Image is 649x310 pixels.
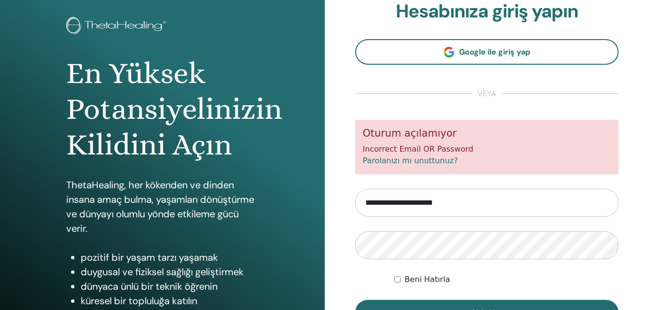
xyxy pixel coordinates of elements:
[394,274,619,285] div: Keep me authenticated indefinitely or until I manually logout
[355,0,619,23] h2: Hesabınıza giriş yapın
[459,47,530,57] span: Google ile giriş yap
[81,294,259,308] li: küresel bir topluluğa katılın
[363,127,611,140] h5: Oturum açılamıyor
[355,39,619,65] a: Google ile giriş yap
[363,156,458,165] a: Parolanızı mı unuttunuz?
[81,265,259,279] li: duygusal ve fiziksel sağlığı geliştirmek
[81,250,259,265] li: pozitif bir yaşam tarzı yaşamak
[473,88,501,99] span: veya
[66,178,259,236] p: ThetaHealing, her kökenden ve dinden insana amaç bulma, yaşamları dönüştürme ve dünyayı olumlu yö...
[355,120,619,174] div: Incorrect Email OR Password
[66,56,259,163] h1: En Yüksek Potansiyelinizin Kilidini Açın
[404,274,450,285] label: Beni Hatırla
[81,279,259,294] li: dünyaca ünlü bir teknik öğrenin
